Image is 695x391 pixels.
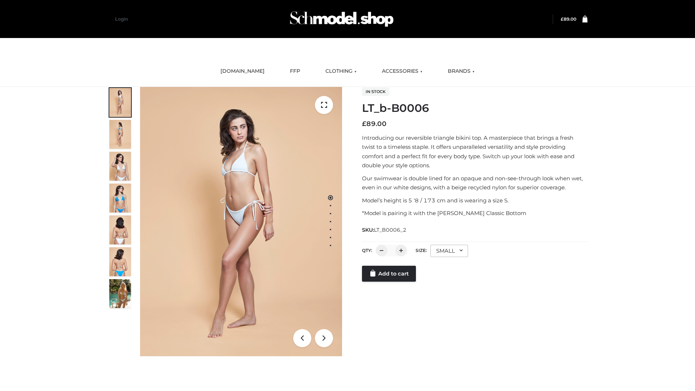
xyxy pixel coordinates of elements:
span: £ [561,16,564,22]
a: £89.00 [561,16,576,22]
a: Login [115,16,128,22]
img: ArielClassicBikiniTop_CloudNine_AzureSky_OW114ECO_1-scaled.jpg [109,88,131,117]
p: Introducing our reversible triangle bikini top. A masterpiece that brings a fresh twist to a time... [362,133,587,170]
a: Add to cart [362,266,416,282]
a: BRANDS [442,63,480,79]
bdi: 89.00 [362,120,387,128]
div: SMALL [430,245,468,257]
a: FFP [285,63,306,79]
a: ACCESSORIES [376,63,428,79]
bdi: 89.00 [561,16,576,22]
h1: LT_b-B0006 [362,102,587,115]
img: Arieltop_CloudNine_AzureSky2.jpg [109,279,131,308]
img: ArielClassicBikiniTop_CloudNine_AzureSky_OW114ECO_4-scaled.jpg [109,184,131,213]
label: Size: [416,248,427,253]
span: £ [362,120,366,128]
img: ArielClassicBikiniTop_CloudNine_AzureSky_OW114ECO_8-scaled.jpg [109,247,131,276]
p: *Model is pairing it with the [PERSON_NAME] Classic Bottom [362,209,587,218]
a: [DOMAIN_NAME] [215,63,270,79]
label: QTY: [362,248,372,253]
img: LT_b-B0006 [140,87,342,356]
span: SKU: [362,226,407,234]
img: Schmodel Admin 964 [287,5,396,33]
img: ArielClassicBikiniTop_CloudNine_AzureSky_OW114ECO_7-scaled.jpg [109,215,131,244]
a: CLOTHING [320,63,362,79]
img: ArielClassicBikiniTop_CloudNine_AzureSky_OW114ECO_2-scaled.jpg [109,120,131,149]
p: Our swimwear is double lined for an opaque and non-see-through look when wet, even in our white d... [362,174,587,192]
img: ArielClassicBikiniTop_CloudNine_AzureSky_OW114ECO_3-scaled.jpg [109,152,131,181]
span: In stock [362,87,389,96]
p: Model’s height is 5 ‘8 / 173 cm and is wearing a size S. [362,196,587,205]
span: LT_B0006_2 [374,227,407,233]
